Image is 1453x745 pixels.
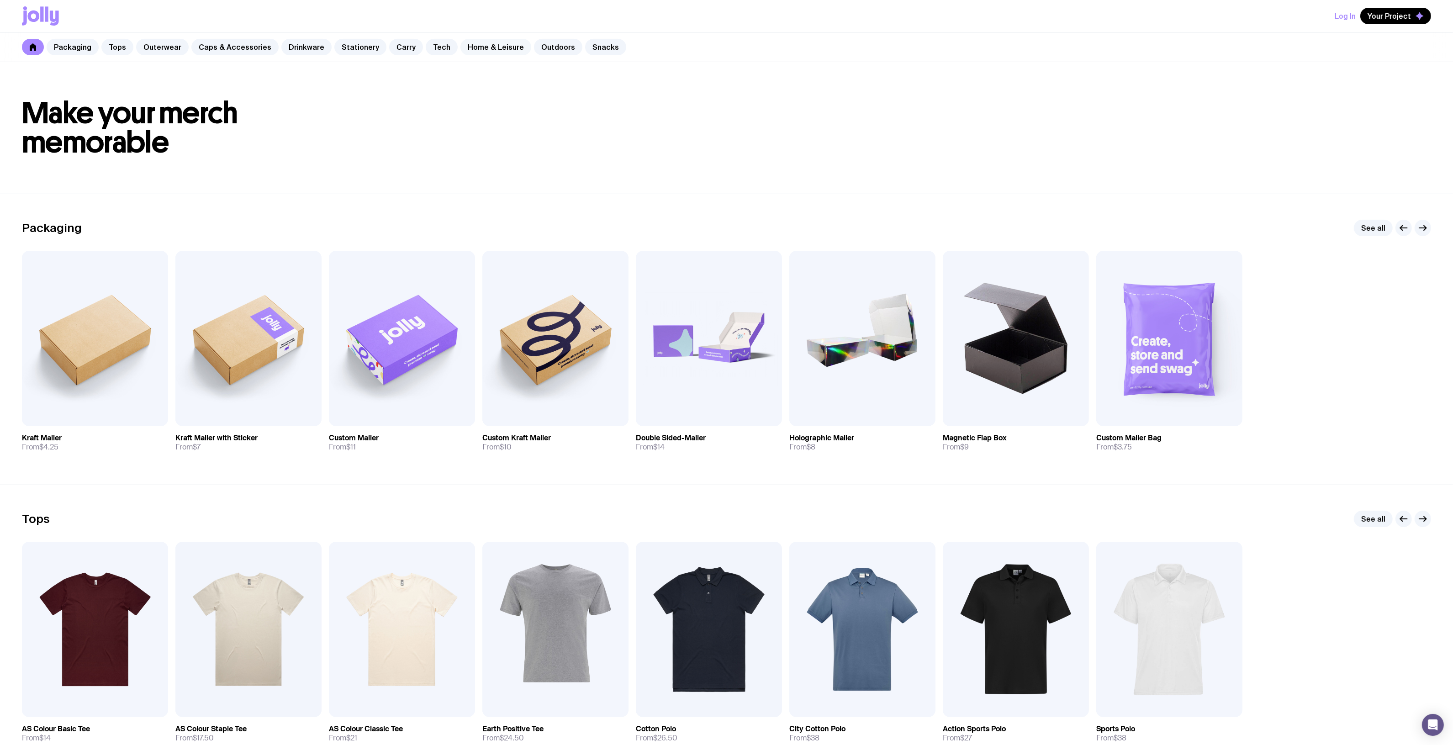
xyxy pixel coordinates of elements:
[943,433,1007,443] h3: Magnetic Flap Box
[22,734,51,743] span: From
[329,426,475,459] a: Custom MailerFrom$11
[960,733,972,743] span: $27
[1422,714,1444,736] div: Open Intercom Messenger
[1368,11,1411,21] span: Your Project
[22,443,58,452] span: From
[334,39,386,55] a: Stationery
[22,221,82,235] h2: Packaging
[346,442,356,452] span: $11
[653,442,665,452] span: $14
[175,426,322,459] a: Kraft Mailer with StickerFrom$7
[482,724,544,734] h3: Earth Positive Tee
[1114,733,1126,743] span: $38
[389,39,423,55] a: Carry
[807,733,819,743] span: $38
[500,733,524,743] span: $24.50
[39,442,58,452] span: $4.25
[47,39,99,55] a: Packaging
[653,733,677,743] span: $26.50
[807,442,815,452] span: $8
[175,433,258,443] h3: Kraft Mailer with Sticker
[193,733,214,743] span: $17.50
[482,433,551,443] h3: Custom Kraft Mailer
[482,426,629,459] a: Custom Kraft MailerFrom$10
[329,724,403,734] h3: AS Colour Classic Tee
[636,433,706,443] h3: Double Sided-Mailer
[136,39,189,55] a: Outerwear
[789,443,815,452] span: From
[1096,734,1126,743] span: From
[22,724,90,734] h3: AS Colour Basic Tee
[960,442,969,452] span: $9
[636,734,677,743] span: From
[39,733,51,743] span: $14
[329,734,357,743] span: From
[1354,220,1393,236] a: See all
[193,442,201,452] span: $7
[943,443,969,452] span: From
[1114,442,1132,452] span: $3.75
[636,443,665,452] span: From
[1354,511,1393,527] a: See all
[175,734,214,743] span: From
[426,39,458,55] a: Tech
[500,442,512,452] span: $10
[943,426,1089,459] a: Magnetic Flap BoxFrom$9
[22,95,238,160] span: Make your merch memorable
[346,733,357,743] span: $21
[482,443,512,452] span: From
[1096,426,1242,459] a: Custom Mailer BagFrom$3.75
[789,734,819,743] span: From
[281,39,332,55] a: Drinkware
[789,426,935,459] a: Holographic MailerFrom$8
[585,39,626,55] a: Snacks
[22,426,168,459] a: Kraft MailerFrom$4.25
[636,426,782,459] a: Double Sided-MailerFrom$14
[1335,8,1356,24] button: Log In
[789,724,845,734] h3: City Cotton Polo
[636,724,676,734] h3: Cotton Polo
[191,39,279,55] a: Caps & Accessories
[329,443,356,452] span: From
[1096,724,1135,734] h3: Sports Polo
[1096,433,1162,443] h3: Custom Mailer Bag
[482,734,524,743] span: From
[943,734,972,743] span: From
[1360,8,1431,24] button: Your Project
[943,724,1006,734] h3: Action Sports Polo
[329,433,379,443] h3: Custom Mailer
[101,39,133,55] a: Tops
[175,443,201,452] span: From
[175,724,247,734] h3: AS Colour Staple Tee
[534,39,582,55] a: Outdoors
[22,512,50,526] h2: Tops
[22,433,62,443] h3: Kraft Mailer
[460,39,531,55] a: Home & Leisure
[1096,443,1132,452] span: From
[789,433,854,443] h3: Holographic Mailer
